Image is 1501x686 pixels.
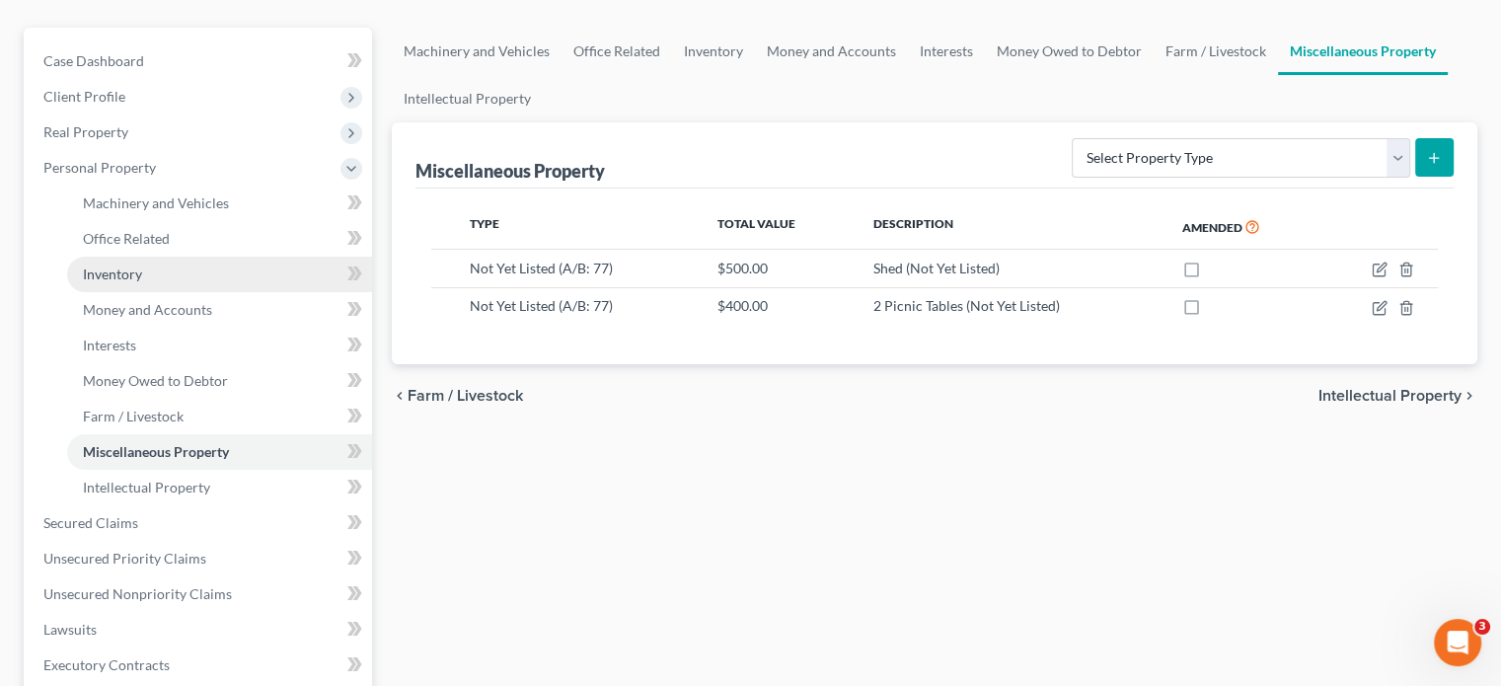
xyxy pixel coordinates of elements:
span: Not Yet Listed (A/B: 77) [470,260,613,276]
span: Money Owed to Debtor [83,372,228,389]
span: 2 Picnic Tables (Not Yet Listed) [872,297,1059,314]
a: Farm / Livestock [67,399,372,434]
span: Farm / Livestock [408,388,523,404]
i: chevron_left [392,388,408,404]
a: Interests [67,328,372,363]
span: Miscellaneous Property [83,443,229,460]
a: Office Related [67,221,372,257]
span: Unsecured Priority Claims [43,550,206,567]
a: Secured Claims [28,505,372,541]
span: Type [470,216,499,231]
a: Miscellaneous Property [67,434,372,470]
a: Office Related [562,28,672,75]
a: Lawsuits [28,612,372,648]
span: Amended [1182,220,1242,235]
span: Inventory [83,266,142,282]
span: $400.00 [717,297,768,314]
span: Not Yet Listed (A/B: 77) [470,297,613,314]
span: Lawsuits [43,621,97,638]
button: Intellectual Property chevron_right [1318,388,1477,404]
span: Real Property [43,123,128,140]
a: Money Owed to Debtor [985,28,1154,75]
span: Personal Property [43,159,156,176]
span: Intellectual Property [1318,388,1462,404]
span: $500.00 [717,260,768,276]
span: Total Value [717,216,795,231]
a: Intellectual Property [392,75,543,122]
a: Unsecured Nonpriority Claims [28,576,372,612]
span: Executory Contracts [43,656,170,673]
span: 3 [1474,619,1490,635]
span: Intellectual Property [83,479,210,495]
a: Farm / Livestock [1154,28,1278,75]
iframe: Intercom live chat [1434,619,1481,666]
span: Case Dashboard [43,52,144,69]
span: Office Related [83,230,170,247]
a: Machinery and Vehicles [392,28,562,75]
a: Money Owed to Debtor [67,363,372,399]
a: Case Dashboard [28,43,372,79]
span: Machinery and Vehicles [83,194,229,211]
div: Miscellaneous Property [415,159,605,183]
a: Money and Accounts [755,28,908,75]
span: Unsecured Nonpriority Claims [43,585,232,602]
span: Interests [83,337,136,353]
a: Executory Contracts [28,648,372,683]
a: Inventory [67,257,372,292]
a: Unsecured Priority Claims [28,541,372,576]
button: chevron_left Farm / Livestock [392,388,523,404]
a: Money and Accounts [67,292,372,328]
i: chevron_right [1462,388,1477,404]
span: Description [872,216,952,231]
a: Miscellaneous Property [1278,28,1448,75]
a: Intellectual Property [67,470,372,505]
span: Secured Claims [43,514,138,531]
span: Client Profile [43,88,125,105]
a: Inventory [672,28,755,75]
a: Machinery and Vehicles [67,186,372,221]
span: Farm / Livestock [83,408,184,424]
a: Interests [908,28,985,75]
span: Shed (Not Yet Listed) [872,260,999,276]
span: Money and Accounts [83,301,212,318]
